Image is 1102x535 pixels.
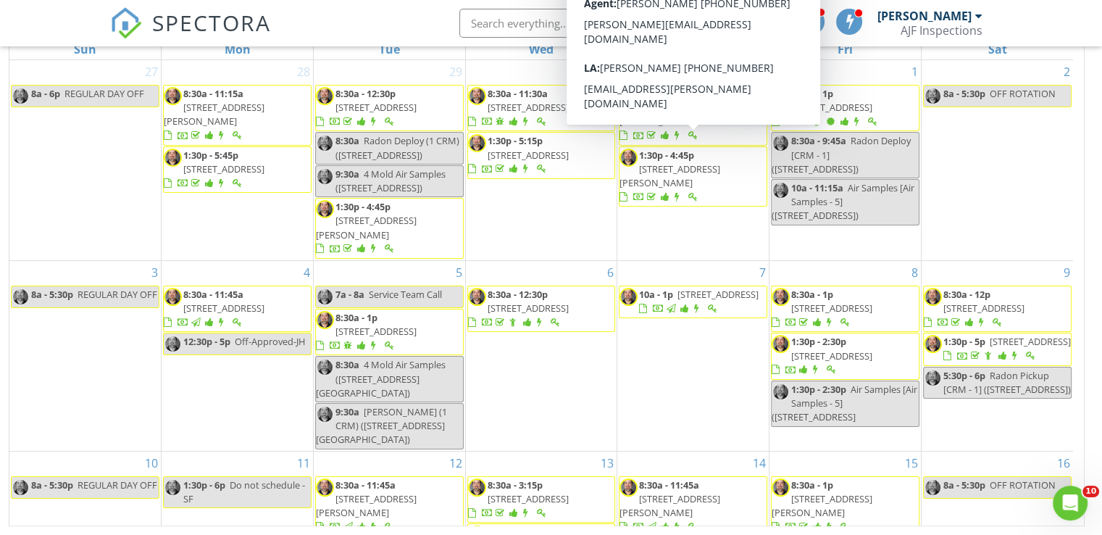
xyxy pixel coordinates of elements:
div: [PERSON_NAME] [877,9,972,23]
img: levi_k.jpg [619,288,638,306]
span: 8a - 5:30p [943,87,985,100]
span: 1:30p - 2:30p [791,335,846,348]
a: 1:30p - 2:30p [STREET_ADDRESS] [771,333,919,380]
td: Go to August 2, 2025 [921,60,1073,261]
a: 8:30a - 11:45a [STREET_ADDRESS][PERSON_NAME] [316,478,417,534]
a: 8:30a - 1p [STREET_ADDRESS] [772,87,880,128]
span: REGULAR DAY OFF [64,87,144,100]
span: 8:30a - 1p [791,87,833,100]
span: Radon Deploy (1 CRM) ([STREET_ADDRESS]) [335,134,459,161]
img: levi_k.jpg [772,335,790,353]
a: Go to August 11, 2025 [294,452,313,475]
a: 1:30p - 5p [STREET_ADDRESS] [923,333,1072,365]
a: Friday [835,39,856,59]
a: 1:30p - 5:15p [STREET_ADDRESS] [468,134,569,175]
a: 8:30a - 11:15a [STREET_ADDRESS][PERSON_NAME] [163,85,312,146]
a: Go to August 15, 2025 [902,452,921,475]
a: Go to August 7, 2025 [756,261,769,284]
a: Go to August 16, 2025 [1054,452,1073,475]
span: OFF ROTATION [990,478,1056,492]
img: levi_k.jpg [164,87,182,105]
span: 8:30a - 9:45a [791,134,846,147]
a: 8:30a - 1p [STREET_ADDRESS] [315,309,464,356]
span: [STREET_ADDRESS][PERSON_NAME] [316,214,417,241]
img: levi_k.jpg [12,478,30,497]
span: 12:30p - 5p [183,335,230,348]
span: 8:30a - 12p [943,288,990,301]
td: Go to August 6, 2025 [465,260,617,451]
a: Go to July 27, 2025 [142,60,161,83]
td: Go to July 27, 2025 [9,60,162,261]
span: [STREET_ADDRESS][PERSON_NAME] [772,492,872,519]
a: SPECTORA [110,20,271,50]
span: Radon Pickup [CRM - 1] ([STREET_ADDRESS]) [943,369,1071,396]
img: levi_k.jpg [772,383,790,401]
span: [STREET_ADDRESS] [335,325,417,338]
a: Go to July 31, 2025 [750,60,769,83]
span: 8a - 5:30p [31,288,73,301]
span: [STREET_ADDRESS] [488,101,569,114]
span: 8:30a - 11:45a [639,478,699,492]
img: levi_k.jpg [924,369,942,387]
a: 8:30a - 11:45a [STREET_ADDRESS] [163,286,312,333]
a: 1:30p - 5p [STREET_ADDRESS] [943,335,1071,362]
span: 8:30a [335,358,359,371]
a: Go to August 2, 2025 [1061,60,1073,83]
img: levi_k.jpg [468,134,486,152]
a: 8:30a - 11:45a [STREET_ADDRESS][PERSON_NAME] [619,478,720,534]
img: levi_k.jpg [164,149,182,167]
img: levi_k.jpg [316,358,334,376]
a: Go to August 8, 2025 [909,261,921,284]
a: Wednesday [526,39,556,59]
span: 8:30a - 1p [335,311,377,324]
a: 1:30p - 4:45p [STREET_ADDRESS][PERSON_NAME] [619,149,720,204]
img: levi_k.jpg [924,335,942,353]
a: 8:30a - 1p [STREET_ADDRESS] [771,85,919,132]
img: levi_k.jpg [316,167,334,186]
span: 8:30a - 11:45a [639,87,699,100]
span: [STREET_ADDRESS] [677,288,759,301]
span: Off-Approved-JH [235,335,305,348]
a: Saturday [985,39,1009,59]
a: 10a - 1p [STREET_ADDRESS] [639,288,759,315]
img: levi_k.jpg [924,288,942,306]
span: 9:30a [335,167,359,181]
span: 4 Mold Air Samples ([STREET_ADDRESS]) [335,167,446,194]
img: levi_k.jpg [12,87,30,105]
a: Go to August 6, 2025 [604,261,617,284]
img: levi_k.jpg [619,149,638,167]
input: Search everything... [459,9,749,38]
span: 8a - 5:30p [31,478,73,492]
span: 8:30a [335,134,359,147]
a: 1:30p - 4:45p [STREET_ADDRESS][PERSON_NAME] [619,146,767,207]
img: levi_k.jpg [772,181,790,199]
div: AJF Inspections [901,23,982,38]
span: [STREET_ADDRESS][PERSON_NAME] [164,101,264,128]
span: 8:30a - 11:15a [183,87,243,100]
span: 10a - 11:15a [791,181,843,194]
a: 8:30a - 12:30p [STREET_ADDRESS] [468,288,569,328]
img: levi_k.jpg [164,288,182,306]
a: Go to July 29, 2025 [446,60,465,83]
a: 8:30a - 11:30a [STREET_ADDRESS] [468,87,569,128]
img: levi_k.jpg [772,288,790,306]
a: 8:30a - 11:15a [STREET_ADDRESS][PERSON_NAME] [164,87,264,142]
img: levi_k.jpg [12,288,30,306]
img: levi_k.jpg [924,87,942,105]
td: Go to July 30, 2025 [465,60,617,261]
span: 1:30p - 5:15p [488,134,543,147]
a: 8:30a - 12p [STREET_ADDRESS] [923,286,1072,333]
span: 5:30p - 6p [943,369,985,382]
a: 1:30p - 5:15p [STREET_ADDRESS] [467,132,616,179]
span: [STREET_ADDRESS] [183,302,264,315]
span: [PERSON_NAME] (1 CRM) ([STREET_ADDRESS][GEOGRAPHIC_DATA]) [316,405,447,446]
img: levi_k.jpg [468,87,486,105]
span: OFF ROTATION [990,87,1056,100]
a: Go to August 9, 2025 [1061,261,1073,284]
img: levi_k.jpg [772,478,790,497]
span: SPECTORA [152,7,271,38]
img: levi_k.jpg [316,288,334,306]
a: 8:30a - 3:15p [STREET_ADDRESS] [468,478,569,519]
a: 1:30p - 4:45p [STREET_ADDRESS][PERSON_NAME] [315,198,464,259]
span: 4 Mold Air Samples ([STREET_ADDRESS][GEOGRAPHIC_DATA]) [316,358,446,399]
